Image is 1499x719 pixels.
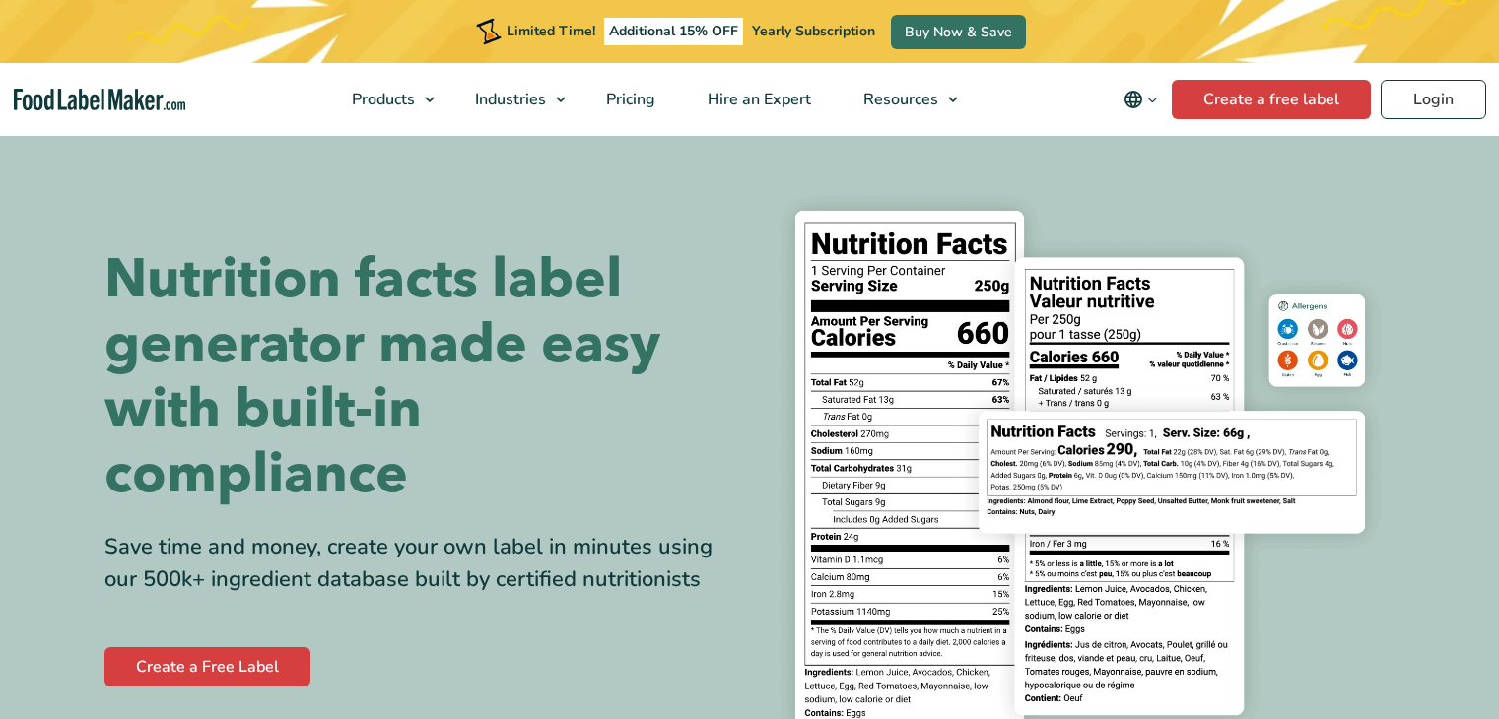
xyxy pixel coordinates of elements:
[469,89,548,110] span: Industries
[14,89,186,111] a: Food Label Maker homepage
[682,63,833,136] a: Hire an Expert
[104,247,735,507] h1: Nutrition facts label generator made easy with built-in compliance
[857,89,940,110] span: Resources
[104,647,310,686] a: Create a Free Label
[1172,80,1371,119] a: Create a free label
[604,18,743,45] span: Additional 15% OFF
[1110,80,1172,119] button: Change language
[346,89,417,110] span: Products
[838,63,968,136] a: Resources
[752,22,875,40] span: Yearly Subscription
[600,89,657,110] span: Pricing
[326,63,444,136] a: Products
[702,89,813,110] span: Hire an Expert
[891,15,1026,49] a: Buy Now & Save
[580,63,677,136] a: Pricing
[449,63,576,136] a: Industries
[1381,80,1486,119] a: Login
[507,22,595,40] span: Limited Time!
[104,531,735,596] div: Save time and money, create your own label in minutes using our 500k+ ingredient database built b...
